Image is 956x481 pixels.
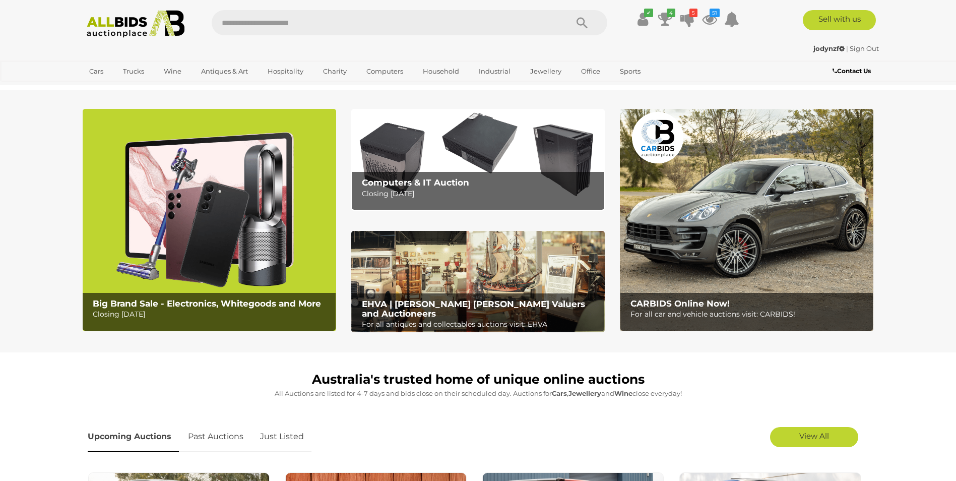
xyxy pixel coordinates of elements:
[680,10,695,28] a: 5
[630,298,730,309] b: CARBIDS Online Now!
[83,80,167,96] a: [GEOGRAPHIC_DATA]
[180,422,251,452] a: Past Auctions
[416,63,466,80] a: Household
[635,10,651,28] a: ✔
[351,109,605,210] img: Computers & IT Auction
[658,10,673,28] a: 4
[362,188,599,200] p: Closing [DATE]
[613,63,647,80] a: Sports
[362,177,469,188] b: Computers & IT Auction
[813,44,846,52] a: jodynzf
[360,63,410,80] a: Computers
[833,67,871,75] b: Contact Us
[833,66,873,77] a: Contact Us
[83,63,110,80] a: Cars
[81,10,190,38] img: Allbids.com.au
[620,109,873,331] a: CARBIDS Online Now! CARBIDS Online Now! For all car and vehicle auctions visit: CARBIDS!
[644,9,653,17] i: ✔
[93,308,330,321] p: Closing [DATE]
[803,10,876,30] a: Sell with us
[88,422,179,452] a: Upcoming Auctions
[524,63,568,80] a: Jewellery
[689,9,697,17] i: 5
[710,9,720,17] i: 51
[116,63,151,80] a: Trucks
[770,427,858,447] a: View All
[88,373,869,387] h1: Australia's trusted home of unique online auctions
[351,109,605,210] a: Computers & IT Auction Computers & IT Auction Closing [DATE]
[351,231,605,333] a: EHVA | Evans Hastings Valuers and Auctioneers EHVA | [PERSON_NAME] [PERSON_NAME] Valuers and Auct...
[614,389,632,397] strong: Wine
[252,422,311,452] a: Just Listed
[667,9,675,17] i: 4
[575,63,607,80] a: Office
[261,63,310,80] a: Hospitality
[362,299,585,319] b: EHVA | [PERSON_NAME] [PERSON_NAME] Valuers and Auctioneers
[195,63,254,80] a: Antiques & Art
[620,109,873,331] img: CARBIDS Online Now!
[472,63,517,80] a: Industrial
[93,298,321,309] b: Big Brand Sale - Electronics, Whitegoods and More
[630,308,868,321] p: For all car and vehicle auctions visit: CARBIDS!
[568,389,601,397] strong: Jewellery
[702,10,717,28] a: 51
[88,388,869,399] p: All Auctions are listed for 4-7 days and bids close on their scheduled day. Auctions for , and cl...
[83,109,336,331] img: Big Brand Sale - Electronics, Whitegoods and More
[157,63,188,80] a: Wine
[557,10,607,35] button: Search
[846,44,848,52] span: |
[850,44,879,52] a: Sign Out
[316,63,353,80] a: Charity
[83,109,336,331] a: Big Brand Sale - Electronics, Whitegoods and More Big Brand Sale - Electronics, Whitegoods and Mo...
[799,431,829,441] span: View All
[552,389,567,397] strong: Cars
[362,318,599,331] p: For all antiques and collectables auctions visit: EHVA
[351,231,605,333] img: EHVA | Evans Hastings Valuers and Auctioneers
[813,44,845,52] strong: jodynzf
